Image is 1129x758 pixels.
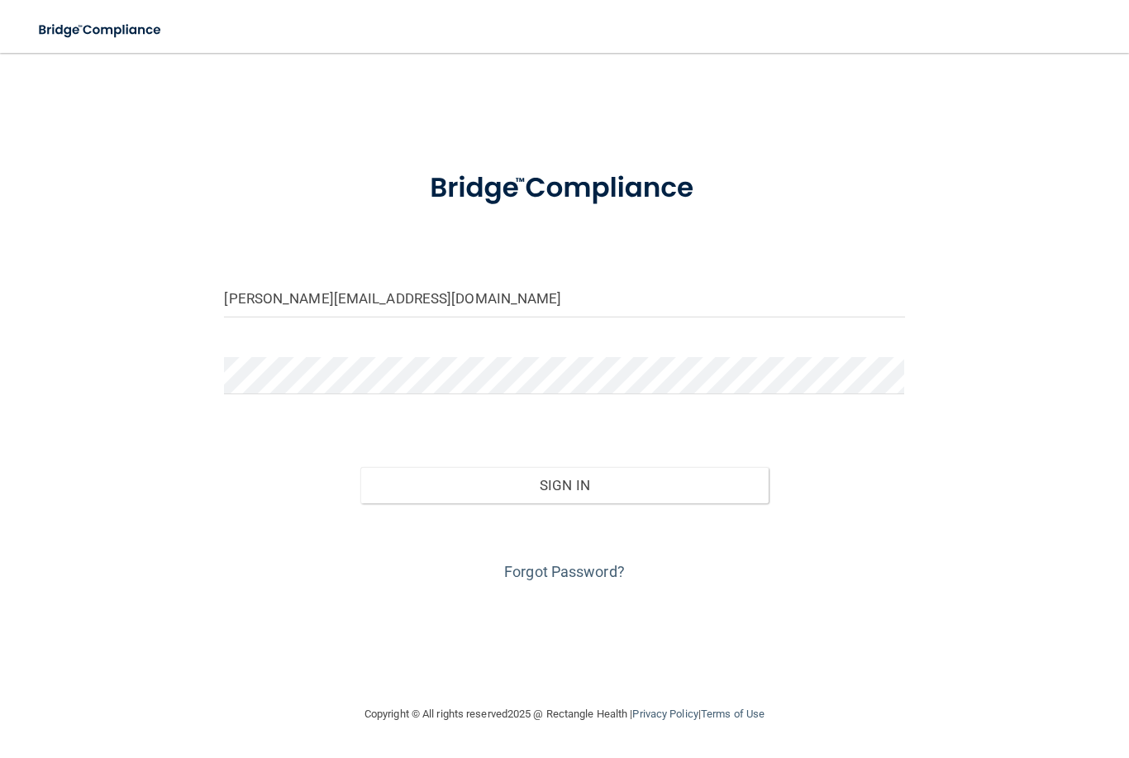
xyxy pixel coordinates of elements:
img: bridge_compliance_login_screen.278c3ca4.svg [25,13,177,47]
a: Forgot Password? [504,563,625,580]
input: Email [224,280,904,317]
img: bridge_compliance_login_screen.278c3ca4.svg [401,152,729,225]
div: Copyright © All rights reserved 2025 @ Rectangle Health | | [263,688,866,741]
a: Terms of Use [701,708,765,720]
a: Privacy Policy [632,708,698,720]
button: Sign In [360,467,769,503]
